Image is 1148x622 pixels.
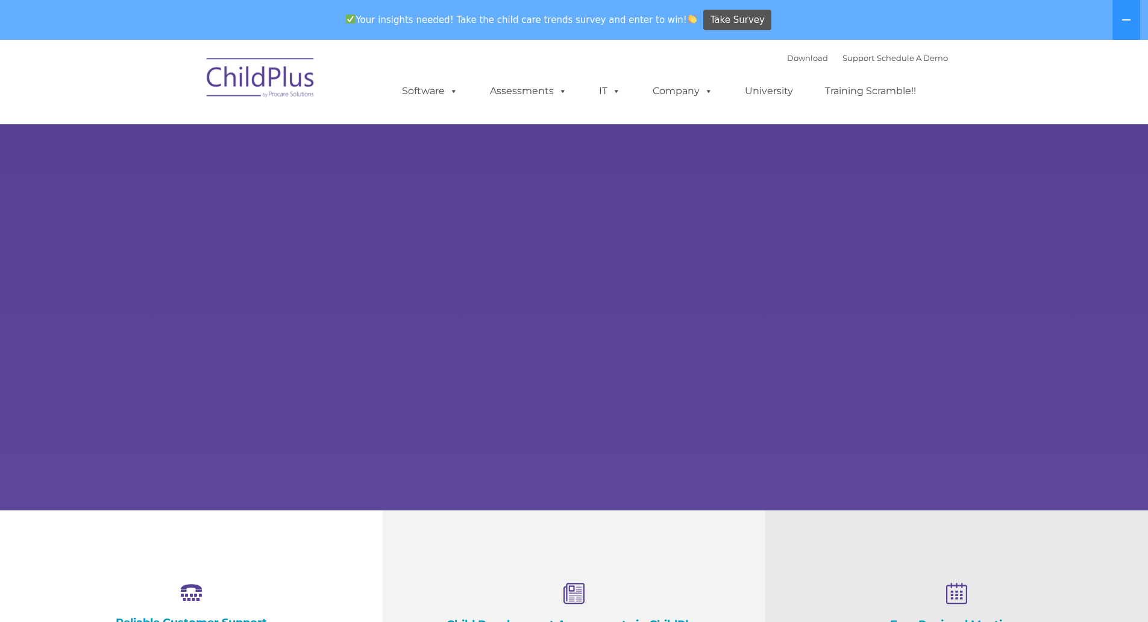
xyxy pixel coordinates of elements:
a: Assessments [478,79,579,103]
a: Training Scramble!! [813,79,928,103]
a: IT [587,79,633,103]
a: Download [787,53,828,63]
a: Schedule A Demo [877,53,948,63]
span: Take Survey [710,10,765,31]
font: | [787,53,948,63]
a: Take Survey [703,10,771,31]
a: University [733,79,805,103]
a: Support [842,53,874,63]
img: 👏 [688,14,697,24]
img: ✅ [346,14,355,24]
a: Software [390,79,470,103]
a: Company [641,79,725,103]
img: ChildPlus by Procare Solutions [201,49,321,110]
span: Your insights needed! Take the child care trends survey and enter to win! [341,8,702,31]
